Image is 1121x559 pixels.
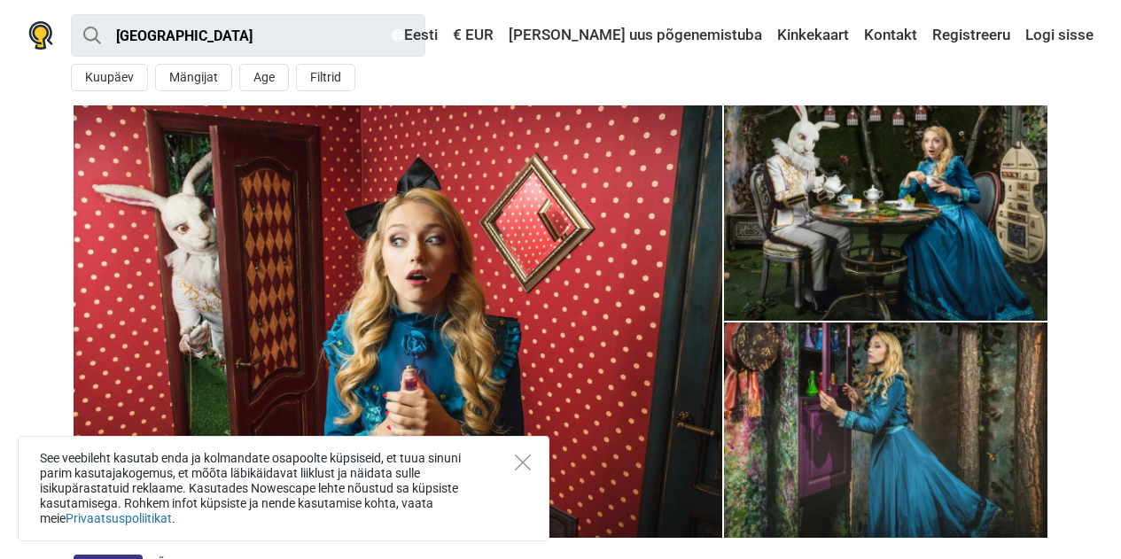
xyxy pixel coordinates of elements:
[928,19,1015,51] a: Registreeru
[155,64,232,91] button: Mängijat
[860,19,922,51] a: Kontakt
[66,511,172,525] a: Privaatsuspoliitikat
[515,454,531,470] button: Close
[28,21,53,50] img: Nowescape logo
[239,64,289,91] button: Age
[71,64,148,91] button: Kuupäev
[296,64,355,91] button: Filtrid
[18,436,549,541] div: See veebileht kasutab enda ja kolmandate osapoolte küpsiseid, et tuua sinuni parim kasutajakogemu...
[71,14,425,57] input: proovi “Tallinn”
[448,19,498,51] a: € EUR
[1021,19,1094,51] a: Logi sisse
[74,105,722,538] a: Alice'i jälgedes photo 9
[504,19,767,51] a: [PERSON_NAME] uus põgenemistuba
[724,105,1048,321] a: Alice'i jälgedes photo 3
[74,105,722,538] img: Alice'i jälgedes photo 10
[724,322,1048,538] a: Alice'i jälgedes photo 4
[387,19,442,51] a: Eesti
[724,322,1048,538] img: Alice'i jälgedes photo 5
[392,29,404,42] img: Eesti
[724,105,1048,321] img: Alice'i jälgedes photo 4
[773,19,853,51] a: Kinkekaart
